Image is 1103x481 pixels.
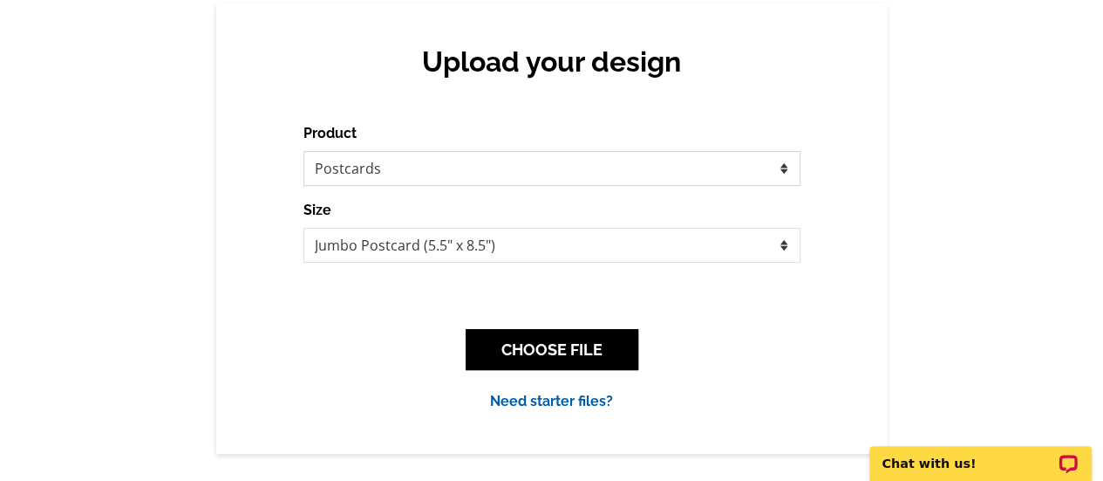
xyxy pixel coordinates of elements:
label: Product [303,123,357,144]
iframe: LiveChat chat widget [858,426,1103,481]
h2: Upload your design [321,45,783,79]
button: CHOOSE FILE [466,329,638,370]
a: Need starter files? [490,393,613,409]
label: Size [303,200,331,221]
